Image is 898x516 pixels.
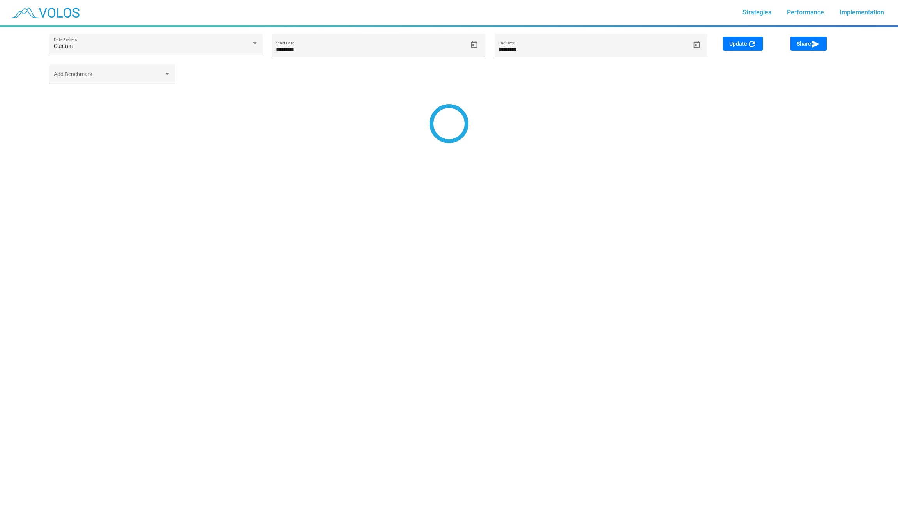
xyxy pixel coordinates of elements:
img: blue_transparent.png [6,3,83,22]
a: Implementation [833,5,890,20]
mat-icon: refresh [747,39,757,49]
span: Custom [54,43,73,49]
span: Share [797,41,820,47]
button: Open calendar [467,38,481,51]
a: Performance [781,5,830,20]
span: Strategies [742,9,771,16]
span: Implementation [840,9,884,16]
span: Update [729,41,757,47]
button: Share [790,37,827,51]
mat-icon: send [811,39,820,49]
span: Performance [787,9,824,16]
a: Strategies [736,5,778,20]
button: Open calendar [690,38,704,51]
button: Update [723,37,763,51]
